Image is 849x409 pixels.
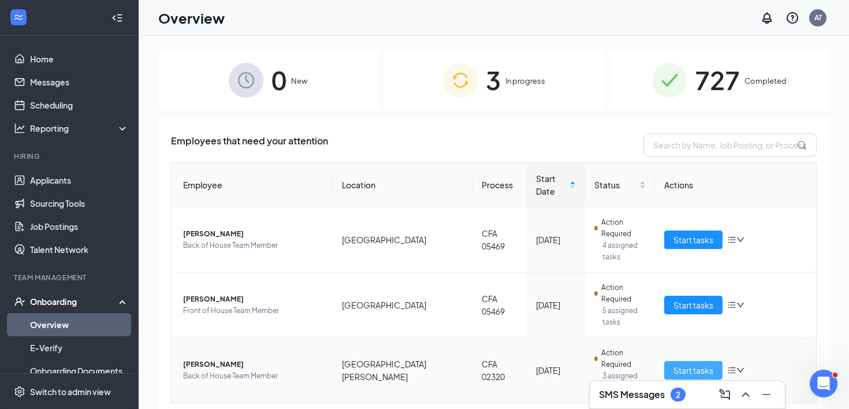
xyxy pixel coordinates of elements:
a: Sourcing Tools [30,192,129,215]
svg: Settings [14,386,25,397]
button: ChevronUp [736,385,755,404]
span: 727 [695,60,740,100]
span: down [736,236,744,244]
span: Start tasks [673,299,713,311]
a: Talent Network [30,238,129,261]
span: Start tasks [673,364,713,377]
span: Action Required [601,347,646,370]
iframe: Intercom live chat [810,370,837,397]
input: Search by Name, Job Posting, or Process [643,133,817,157]
span: [PERSON_NAME] [183,359,323,370]
span: Employees that need your attention [171,133,328,157]
th: Status [585,163,655,207]
span: down [736,366,744,374]
div: [DATE] [536,233,576,246]
button: Minimize [757,385,776,404]
a: Overview [30,313,129,336]
div: Hiring [14,151,126,161]
span: In progress [505,75,545,87]
div: 2 [676,390,680,400]
svg: Notifications [760,11,774,25]
button: Start tasks [664,296,723,314]
h1: Overview [158,8,225,28]
div: [DATE] [536,299,576,311]
span: New [291,75,307,87]
div: Reporting [30,122,129,134]
svg: UserCheck [14,296,25,307]
a: E-Verify [30,336,129,359]
span: Action Required [601,282,646,305]
span: Completed [744,75,787,87]
span: 3 [486,60,501,100]
a: Messages [30,70,129,94]
svg: ChevronUp [739,388,753,401]
th: Employee [172,163,333,207]
div: Team Management [14,273,126,282]
button: Start tasks [664,361,723,380]
div: AT [814,13,822,23]
div: Switch to admin view [30,386,111,397]
h3: SMS Messages [599,388,665,401]
span: [PERSON_NAME] [183,293,323,305]
td: CFA 05469 [472,207,527,273]
svg: QuestionInfo [785,11,799,25]
td: [GEOGRAPHIC_DATA][PERSON_NAME] [333,338,472,403]
span: 5 assigned tasks [602,305,646,328]
span: 3 assigned tasks [602,370,646,393]
svg: Minimize [759,388,773,401]
button: ComposeMessage [716,385,734,404]
button: Start tasks [664,230,723,249]
span: bars [727,235,736,244]
svg: Collapse [111,12,123,24]
span: Start Date [536,172,567,198]
span: Back of House Team Member [183,240,323,251]
svg: ComposeMessage [718,388,732,401]
div: [DATE] [536,364,576,377]
span: 0 [271,60,286,100]
td: CFA 02320 [472,338,527,403]
span: bars [727,366,736,375]
span: [PERSON_NAME] [183,228,323,240]
span: Status [594,179,637,191]
td: CFA 05469 [472,273,527,338]
th: Location [333,163,472,207]
svg: Analysis [14,122,25,134]
th: Process [472,163,527,207]
span: Action Required [601,217,646,240]
span: 4 assigned tasks [602,240,646,263]
div: Onboarding [30,296,119,307]
span: Front of House Team Member [183,305,323,317]
a: Onboarding Documents [30,359,129,382]
a: Home [30,47,129,70]
span: bars [727,300,736,310]
td: [GEOGRAPHIC_DATA] [333,207,472,273]
span: down [736,301,744,309]
svg: WorkstreamLogo [13,12,24,23]
span: Back of House Team Member [183,370,323,382]
td: [GEOGRAPHIC_DATA] [333,273,472,338]
span: Start tasks [673,233,713,246]
a: Scheduling [30,94,129,117]
th: Actions [655,163,816,207]
a: Job Postings [30,215,129,238]
a: Applicants [30,169,129,192]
